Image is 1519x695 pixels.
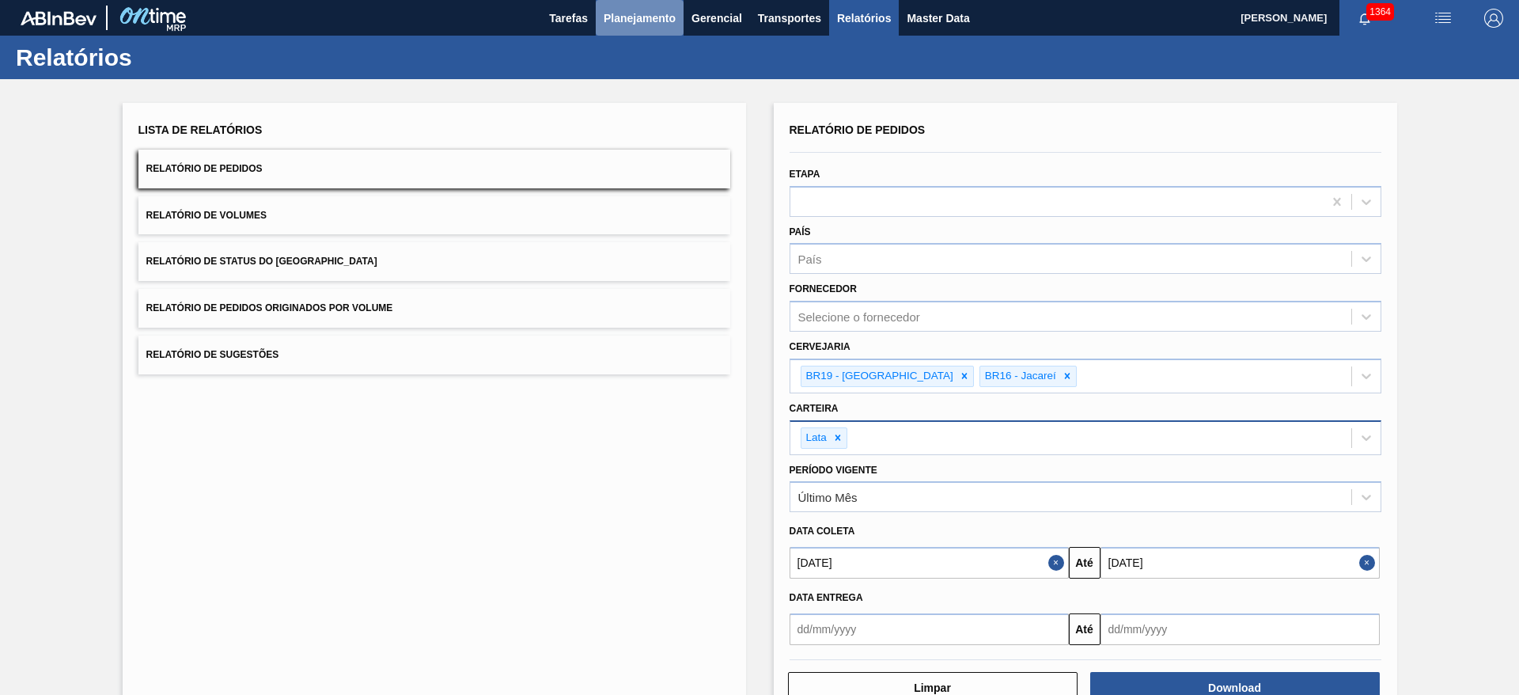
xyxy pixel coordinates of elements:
[146,349,279,360] span: Relatório de Sugestões
[798,253,822,266] div: País
[1359,547,1380,579] button: Close
[1069,547,1100,579] button: Até
[980,366,1059,386] div: BR16 - Jacareí
[146,210,267,221] span: Relatório de Volumes
[801,366,956,386] div: BR19 - [GEOGRAPHIC_DATA]
[790,547,1069,579] input: dd/mm/yyyy
[1048,547,1069,579] button: Close
[1100,613,1380,645] input: dd/mm/yyyy
[146,302,393,313] span: Relatório de Pedidos Originados por Volume
[790,465,877,476] label: Período Vigente
[1100,547,1380,579] input: dd/mm/yyyy
[146,163,263,174] span: Relatório de Pedidos
[138,289,730,328] button: Relatório de Pedidos Originados por Volume
[1366,3,1394,21] span: 1364
[691,9,742,28] span: Gerencial
[138,123,263,136] span: Lista de Relatórios
[907,9,969,28] span: Master Data
[790,403,839,414] label: Carteira
[146,256,377,267] span: Relatório de Status do [GEOGRAPHIC_DATA]
[837,9,891,28] span: Relatórios
[798,491,858,504] div: Último Mês
[1339,7,1390,29] button: Notificações
[1484,9,1503,28] img: Logout
[790,226,811,237] label: País
[790,169,820,180] label: Etapa
[138,242,730,281] button: Relatório de Status do [GEOGRAPHIC_DATA]
[801,428,829,448] div: Lata
[138,150,730,188] button: Relatório de Pedidos
[790,123,926,136] span: Relatório de Pedidos
[758,9,821,28] span: Transportes
[1069,613,1100,645] button: Até
[790,613,1069,645] input: dd/mm/yyyy
[1434,9,1453,28] img: userActions
[790,526,855,537] span: Data coleta
[790,592,863,603] span: Data Entrega
[21,11,97,25] img: TNhmsLtSVTkK8tSr43FrP2fwEKptu5GPRR3wAAAABJRU5ErkJggg==
[798,310,920,324] div: Selecione o fornecedor
[138,336,730,374] button: Relatório de Sugestões
[549,9,588,28] span: Tarefas
[138,196,730,235] button: Relatório de Volumes
[790,283,857,294] label: Fornecedor
[16,48,297,66] h1: Relatórios
[790,341,850,352] label: Cervejaria
[604,9,676,28] span: Planejamento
